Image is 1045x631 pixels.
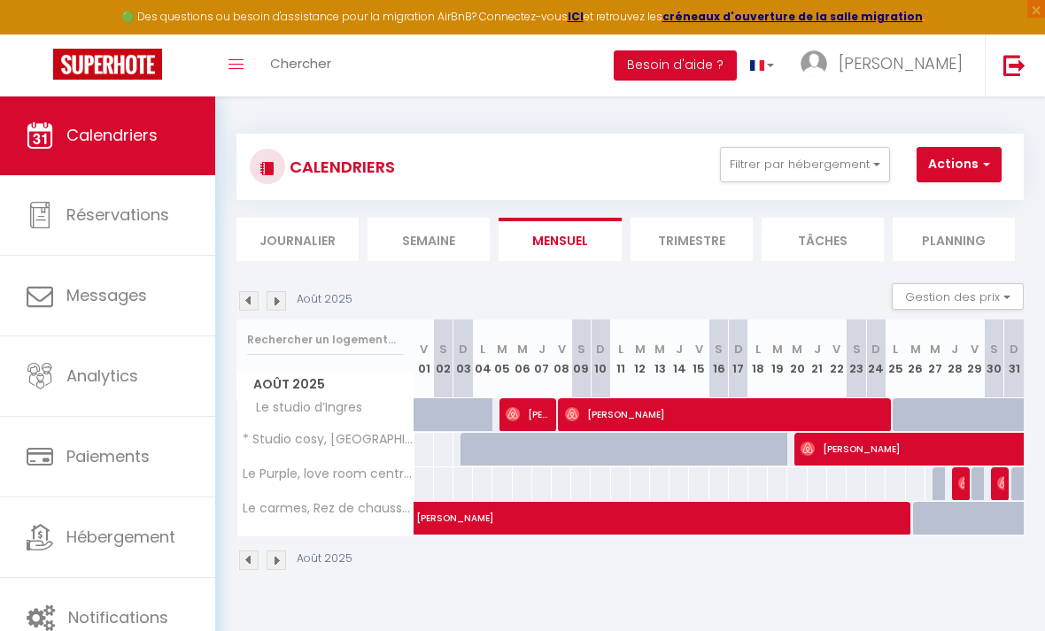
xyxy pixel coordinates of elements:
abbr: M [910,341,921,358]
th: 29 [964,319,984,398]
li: Trimestre [631,218,753,261]
span: Août 2025 [237,372,414,397]
th: 27 [925,319,945,398]
th: 21 [808,319,827,398]
abbr: M [654,341,665,358]
th: 01 [414,319,434,398]
span: Messages [66,284,147,306]
abbr: M [772,341,783,358]
button: Gestion des prix [892,283,1024,310]
p: Août 2025 [297,291,352,308]
th: 19 [768,319,787,398]
abbr: M [517,341,528,358]
abbr: M [635,341,646,358]
span: Le studio d’Ingres [240,398,367,418]
th: 28 [945,319,964,398]
span: Le Purple, love room centre ville avec Parking [240,467,417,481]
th: 25 [886,319,905,398]
th: 26 [906,319,925,398]
th: 12 [631,319,650,398]
abbr: S [853,341,861,358]
abbr: V [695,341,703,358]
span: Notifications [68,606,168,628]
th: 16 [709,319,729,398]
abbr: S [990,341,998,358]
abbr: J [814,341,821,358]
span: [PERSON_NAME] [839,52,963,74]
th: 07 [532,319,552,398]
abbr: M [497,341,507,358]
abbr: S [577,341,585,358]
abbr: J [676,341,683,358]
span: Calendriers [66,124,158,146]
th: 08 [552,319,571,398]
th: 03 [453,319,473,398]
abbr: V [558,341,566,358]
th: 04 [473,319,492,398]
th: 09 [571,319,591,398]
abbr: D [734,341,743,358]
input: Rechercher un logement... [247,324,404,356]
abbr: V [420,341,428,358]
span: [PERSON_NAME] [997,466,1003,500]
abbr: D [596,341,605,358]
abbr: L [618,341,623,358]
a: ICI [568,9,584,24]
th: 02 [434,319,453,398]
abbr: L [893,341,898,358]
img: ... [801,50,827,77]
abbr: V [971,341,979,358]
th: 18 [748,319,768,398]
a: créneaux d'ouverture de la salle migration [662,9,923,24]
abbr: L [755,341,761,358]
th: 13 [650,319,670,398]
th: 30 [984,319,1003,398]
a: [PERSON_NAME] [407,502,427,535]
abbr: D [1010,341,1018,358]
th: 31 [1004,319,1024,398]
abbr: D [459,341,468,358]
span: Chercher [270,54,331,73]
abbr: L [480,341,485,358]
span: Analytics [66,365,138,387]
span: [PERSON_NAME] [565,397,883,431]
th: 10 [591,319,610,398]
abbr: J [951,341,958,358]
span: Paiements [66,445,150,467]
abbr: S [439,341,447,358]
th: 24 [866,319,886,398]
li: Tâches [762,218,884,261]
li: Semaine [368,218,490,261]
th: 06 [513,319,532,398]
span: * Studio cosy, [GEOGRAPHIC_DATA] * [240,433,417,446]
abbr: V [832,341,840,358]
a: ... [PERSON_NAME] [787,35,985,96]
li: Mensuel [499,218,621,261]
th: 11 [611,319,631,398]
span: [PERSON_NAME] [506,397,551,431]
h3: CALENDRIERS [285,147,395,187]
button: Besoin d'aide ? [614,50,737,81]
abbr: M [792,341,802,358]
th: 05 [492,319,512,398]
abbr: J [538,341,546,358]
li: Journalier [236,218,359,261]
abbr: S [715,341,723,358]
abbr: M [930,341,940,358]
img: Super Booking [53,49,162,80]
button: Actions [917,147,1002,182]
th: 23 [847,319,866,398]
button: Filtrer par hébergement [720,147,890,182]
li: Planning [893,218,1015,261]
span: Hébergement [66,526,175,548]
p: Août 2025 [297,550,352,567]
th: 15 [689,319,708,398]
span: [PERSON_NAME] [958,466,964,500]
th: 22 [827,319,847,398]
th: 20 [787,319,807,398]
a: Chercher [257,35,344,96]
th: 14 [670,319,689,398]
img: logout [1003,54,1026,76]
